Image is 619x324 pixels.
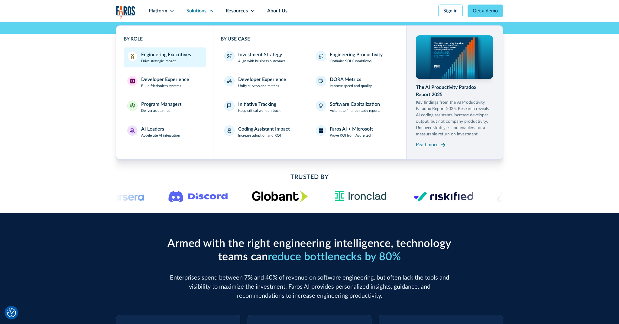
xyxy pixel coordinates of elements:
div: Initiative Tracking [238,101,276,108]
div: BY USE CASE [221,35,399,43]
img: Developer Experience [130,79,135,83]
a: Engineering ProductivityOptimize SDLC workflows [312,47,399,67]
p: Deliver as planned [141,108,170,113]
a: Software CapitalizationAutomate finance-ready reports [312,97,399,117]
p: Optimize SDLC workflows [330,58,371,64]
div: The AI Productivity Paradox Report 2025 [416,84,493,98]
p: Key findings from the AI Productivity Paradox Report 2025. Research reveals AI coding assistants ... [416,99,493,138]
div: Developer Experience [238,76,286,83]
div: Resources [226,7,248,15]
img: Logo of the risk management platform Riskified. [413,191,473,201]
nav: Solutions [116,22,503,160]
img: Logo of the communication platform Discord. [169,190,228,202]
div: Faros AI + Microsoft [330,125,373,133]
img: Ironclad Logo [332,189,389,203]
div: Read more [416,141,438,148]
a: Faros AI + MicrosoftProve ROI from Azure tech [312,122,399,142]
img: AI Leaders [130,128,135,133]
a: AI LeadersAI LeadersAccelerate AI integration [124,122,206,142]
p: Improve speed and quality [330,83,372,89]
img: Logo of the analytics and reporting company Faros. [116,6,135,18]
a: Engineering ExecutivesEngineering ExecutivesDrive strategic impact [124,47,206,67]
div: Developer Experience [141,76,189,83]
div: AI Leaders [141,125,164,133]
a: Program ManagersProgram ManagersDeliver as planned [124,97,206,117]
img: Program Managers [130,103,135,108]
div: Engineering Productivity [330,51,383,58]
p: Enterprises spend between 7% and 40% of revenue on software engineering, but often lack the tools... [164,273,455,300]
div: Solutions [186,7,206,15]
p: Automate finance-ready reports [330,108,380,113]
a: Developer ExperienceDeveloper ExperienceBuild frictionless systems [124,72,206,92]
p: Keep critical work on track [238,108,280,113]
div: Software Capitalization [330,101,380,108]
img: Engineering Executives [130,54,135,59]
p: Drive strategic impact [141,58,176,64]
a: home [116,6,135,18]
p: Unify surveys and metrics [238,83,279,89]
p: Build frictionless systems [141,83,181,89]
div: BY ROLE [124,35,206,43]
h2: Armed with the right engineering intelligence, technology teams can [164,237,455,263]
p: Align with business outcomes [238,58,285,64]
img: Globant's logo [252,191,308,202]
a: The AI Productivity Paradox Report 2025Key findings from the AI Productivity Paradox Report 2025.... [416,35,493,150]
a: DORA MetricsImprove speed and quality [312,72,399,92]
a: Get a demo [468,5,503,17]
img: Revisit consent button [7,308,16,317]
div: Investment Strategy [238,51,282,58]
a: Sign in [438,5,463,17]
a: Coding Assistant ImpactIncrease adoption and ROI [221,122,307,142]
a: Initiative TrackingKeep critical work on track [221,97,307,117]
div: Engineering Executives [141,51,191,58]
p: Increase adoption and ROI [238,133,281,138]
div: DORA Metrics [330,76,361,83]
a: Investment StrategyAlign with business outcomes [221,47,307,67]
button: Cookie Settings [7,308,16,317]
span: reduce bottlenecks by 80% [268,251,401,262]
p: Prove ROI from Azure tech [330,133,372,138]
div: Coding Assistant Impact [238,125,290,133]
div: Platform [149,7,167,15]
div: Program Managers [141,101,182,108]
a: Developer ExperienceUnify surveys and metrics [221,72,307,92]
p: Accelerate AI integration [141,133,180,138]
h2: Trusted By [164,173,455,182]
